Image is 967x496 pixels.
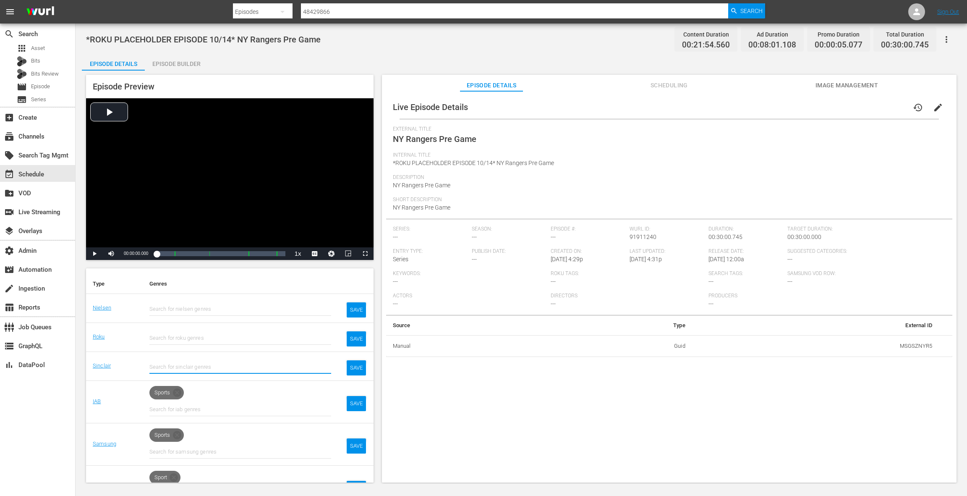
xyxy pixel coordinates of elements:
span: Episode #: [551,226,625,233]
span: Image Management [815,80,878,91]
span: *ROKU PLACEHOLDER EPISODE 10/14* NY Rangers Pre Game [86,34,321,45]
span: NY Rangers Pre Game [393,204,450,211]
span: 00:30:00.745 [881,40,929,50]
span: Sport [149,471,172,484]
span: 91911240 [630,234,656,240]
span: Publish Date: [472,248,546,255]
span: Series [31,95,46,104]
span: Duration: [708,226,783,233]
span: Search Tag Mgmt [4,150,14,160]
td: Guid [555,335,692,357]
span: GraphQL [4,341,14,351]
button: Playback Rate [290,247,306,260]
span: Short Description [393,197,941,203]
span: --- [393,278,398,285]
span: Series [17,94,27,105]
span: Directors [551,293,704,299]
span: Created On: [551,248,625,255]
th: Genres [143,274,338,294]
span: Job Queues [4,322,14,332]
span: Episode [17,82,27,92]
span: --- [708,300,713,307]
span: Series: [393,226,468,233]
button: SAVE [347,302,366,318]
div: Bits Review [17,69,27,79]
span: 00:08:01.108 [748,40,796,50]
a: IAB [93,398,101,404]
span: --- [787,256,792,262]
span: Last Updated: [630,248,704,255]
span: Keywords: [393,270,546,277]
td: MSGSZNYR5 [692,335,939,357]
button: SAVE [347,331,366,346]
span: 00:30:00.000 [787,234,821,240]
span: menu [5,7,15,17]
a: Sign Out [937,8,959,15]
span: Automation [4,265,14,275]
span: Internal Title [393,152,941,159]
span: Actors [393,293,546,299]
span: Producers [708,293,862,299]
div: Promo Duration [815,29,862,40]
span: Overlays [4,226,14,236]
button: SAVE [347,481,366,496]
span: NY Rangers Pre Game [393,182,450,189]
span: Search [4,29,14,39]
span: Asset [31,44,45,52]
span: [DATE] 4:29p [551,256,583,262]
span: Release Date: [708,248,783,255]
button: SAVE [347,396,366,411]
span: Sports [149,428,175,442]
span: VOD [4,188,14,198]
img: ans4CAIJ8jUAAAAAAAAAAAAAAAAAAAAAAAAgQb4GAAAAAAAAAAAAAAAAAAAAAAAAJMjXAAAAAAAAAAAAAAAAAAAAAAAAgAT5G... [20,2,60,22]
button: Jump To Time [323,247,340,260]
span: --- [472,234,477,240]
span: DataPool [4,360,14,370]
span: Live Streaming [4,207,14,217]
span: Scheduling [638,80,700,91]
div: Ad Duration [748,29,796,40]
button: Play [86,247,103,260]
span: Episode Details [460,80,523,91]
span: Wurl ID: [630,226,704,233]
span: Search [740,3,763,18]
button: Mute [103,247,120,260]
span: Sports [149,386,175,399]
span: 00:00:00.000 [124,251,148,256]
th: Type [555,315,692,336]
span: Description [393,174,941,181]
a: Roku [93,333,105,340]
button: SAVE [347,438,366,454]
button: Search [728,3,765,18]
span: --- [393,300,398,307]
span: --- [393,234,398,240]
span: Search Tags: [708,270,783,277]
div: Content Duration [682,29,730,40]
th: External ID [692,315,939,336]
span: Target Duration: [787,226,941,233]
span: NY Rangers Pre Game [393,134,476,144]
span: [DATE] 12:00a [708,256,744,262]
span: Bits [31,57,40,65]
span: Ingestion [4,283,14,294]
span: --- [551,300,556,307]
span: *ROKU PLACEHOLDER EPISODE 10/14* NY Rangers Pre Game [393,160,554,166]
a: Nielsen [93,304,111,311]
span: --- [787,278,792,285]
span: Admin [4,246,14,256]
button: Episode Details [82,54,145,71]
div: Episode Builder [145,54,208,74]
button: Picture-in-Picture [340,247,357,260]
span: [DATE] 4:31p [630,256,662,262]
span: Season: [472,226,546,233]
button: history [908,97,928,118]
div: Total Duration [881,29,929,40]
span: --- [472,256,477,262]
span: External Title [393,126,941,133]
span: Create [4,113,14,123]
